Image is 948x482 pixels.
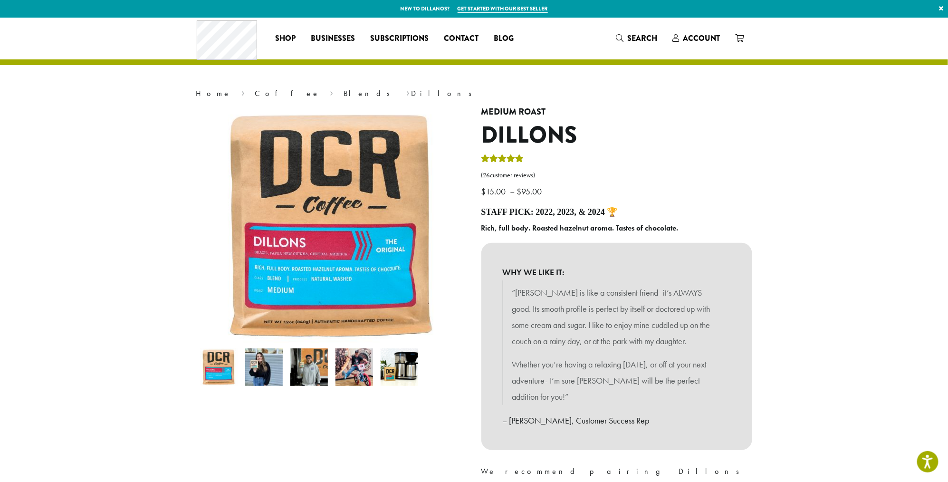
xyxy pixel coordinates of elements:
[255,88,320,98] a: Coffee
[683,33,720,44] span: Account
[196,88,752,99] nav: Breadcrumb
[344,88,396,98] a: Blends
[245,348,283,386] img: Dillons - Image 2
[370,33,429,45] span: Subscriptions
[481,186,486,197] span: $
[627,33,657,44] span: Search
[481,107,752,117] h4: Medium Roast
[503,413,731,429] p: – [PERSON_NAME], Customer Success Rep
[510,186,515,197] span: –
[517,186,545,197] bdi: 95.00
[241,85,245,99] span: ›
[381,348,418,386] img: Dillons - Image 5
[290,348,328,386] img: Dillons - Image 3
[200,348,238,386] img: Dillons
[444,33,479,45] span: Contact
[481,207,752,218] h4: Staff Pick: 2022, 2023, & 2024 🏆
[483,171,490,179] span: 26
[512,285,721,349] p: “[PERSON_NAME] is like a consistent friend- it’s ALWAYS good. Its smooth profile is perfect by it...
[406,85,410,99] span: ›
[481,122,752,149] h1: Dillons
[335,348,373,386] img: David Morris picks Dillons for 2021
[481,171,752,180] a: (26customer reviews)
[608,30,665,46] a: Search
[517,186,522,197] span: $
[512,357,721,405] p: Whether you’re having a relaxing [DATE], or off at your next adventure- I’m sure [PERSON_NAME] wi...
[275,33,296,45] span: Shop
[311,33,355,45] span: Businesses
[494,33,514,45] span: Blog
[481,223,679,233] b: Rich, full body. Roasted hazelnut aroma. Tastes of chocolate.
[458,5,548,13] a: Get started with our best seller
[481,186,508,197] bdi: 15.00
[481,153,524,167] div: Rated 5.00 out of 5
[196,88,231,98] a: Home
[503,264,731,280] b: WHY WE LIKE IT:
[268,31,303,46] a: Shop
[330,85,334,99] span: ›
